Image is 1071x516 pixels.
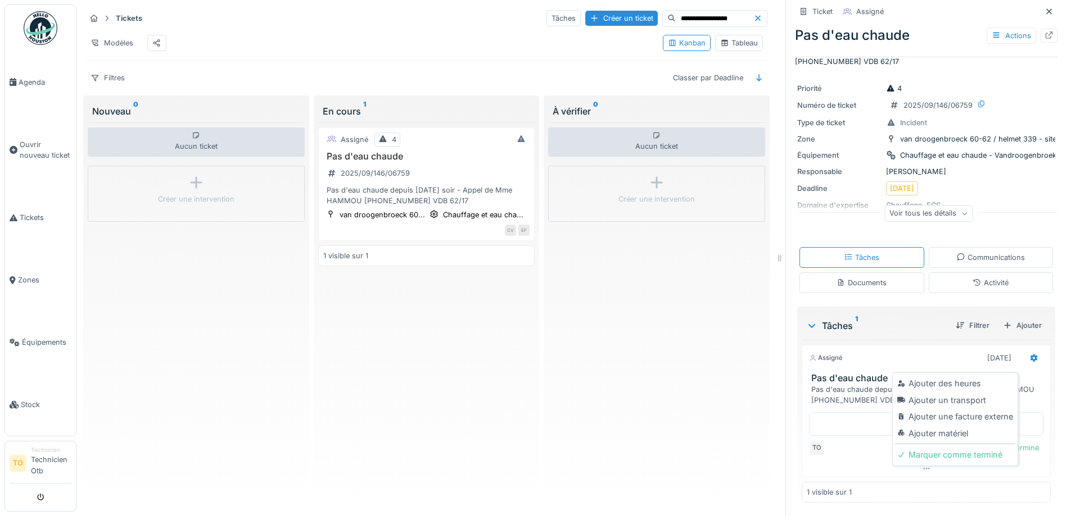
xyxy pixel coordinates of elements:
[809,440,825,456] div: TO
[856,6,884,17] div: Assigné
[24,11,57,45] img: Badge_color-CXgf-gQk.svg
[886,83,902,94] div: 4
[903,100,973,111] div: 2025/09/146/06759
[548,127,765,157] div: Aucun ticket
[31,446,71,481] li: Technicien Otb
[900,150,1068,161] div: Chauffage et eau chaude - Vandroogenbroek 62
[998,318,1046,333] div: Ajouter
[20,212,71,223] span: Tickets
[553,104,761,118] div: À vérifier
[895,446,1015,463] div: Marquer comme terminé
[19,77,71,88] span: Agenda
[811,373,1046,383] h3: Pas d'eau chaude
[900,134,1056,144] div: van droogenbroeck 60-62 / helmet 339 - site
[85,70,130,86] div: Filtres
[797,150,882,161] div: Équipement
[443,209,523,220] div: Chauffage et eau cha...
[21,399,71,410] span: Stock
[797,183,882,194] div: Deadline
[92,104,300,118] div: Nouveau
[546,10,581,26] div: Tâches
[809,353,843,363] div: Assigné
[341,134,368,145] div: Assigné
[797,166,1055,177] div: [PERSON_NAME]
[844,252,879,263] div: Tâches
[987,28,1036,44] div: Actions
[618,194,695,204] div: Créer une intervention
[900,117,927,128] div: Incident
[31,446,71,454] div: Technicien
[895,425,1015,442] div: Ajouter matériel
[22,337,71,348] span: Équipements
[10,455,26,472] li: TO
[505,225,516,236] div: CV
[895,375,1015,392] div: Ajouter des heures
[363,104,366,118] sup: 1
[895,392,1015,409] div: Ajouter un transport
[855,319,858,332] sup: 1
[884,206,973,222] div: Voir tous les détails
[585,11,658,26] div: Créer un ticket
[668,38,706,48] div: Kanban
[88,127,305,157] div: Aucun ticket
[806,319,947,332] div: Tâches
[811,384,1046,405] div: Pas d'eau chaude depuis [DATE] soir - Appel de Mme HAMMOU [PHONE_NUMBER] VDB 62/17
[795,25,1058,45] div: Pas d'eau chaude
[987,353,1011,363] div: [DATE]
[895,408,1015,425] div: Ajouter une facture externe
[111,13,147,24] strong: Tickets
[20,139,71,161] span: Ouvrir nouveau ticket
[392,134,396,145] div: 4
[797,100,882,111] div: Numéro de ticket
[720,38,758,48] div: Tableau
[890,183,914,194] div: [DATE]
[797,117,882,128] div: Type de ticket
[593,104,598,118] sup: 0
[18,275,71,285] span: Zones
[158,194,234,204] div: Créer une intervention
[518,225,530,236] div: EF
[323,151,530,162] h3: Pas d'eau chaude
[837,277,887,288] div: Documents
[797,166,882,177] div: Responsable
[956,252,1025,263] div: Communications
[797,134,882,144] div: Zone
[973,277,1009,288] div: Activité
[323,250,368,261] div: 1 visible sur 1
[341,168,410,179] div: 2025/09/146/06759
[812,6,833,17] div: Ticket
[809,412,1043,436] div: Début
[133,104,138,118] sup: 0
[85,35,138,51] div: Modèles
[797,83,882,94] div: Priorité
[323,185,530,206] div: Pas d'eau chaude depuis [DATE] soir - Appel de Mme HAMMOU [PHONE_NUMBER] VDB 62/17
[323,104,531,118] div: En cours
[668,70,748,86] div: Classer par Deadline
[951,318,994,333] div: Filtrer
[807,487,852,497] div: 1 visible sur 1
[340,209,425,220] div: van droogenbroeck 60...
